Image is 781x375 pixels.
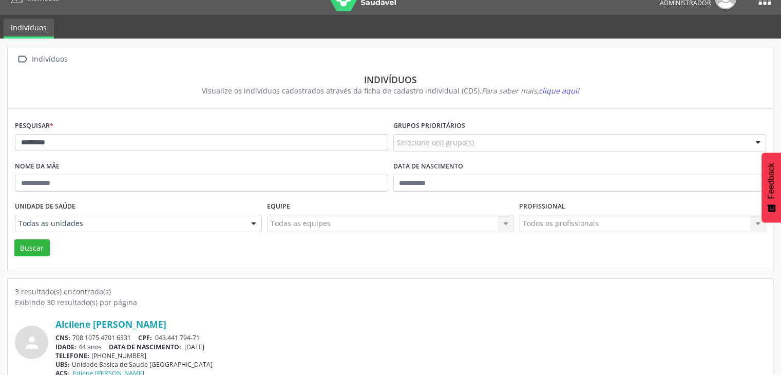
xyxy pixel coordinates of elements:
span: Selecione o(s) grupo(s) [397,137,474,148]
span: TELEFONE: [55,351,89,360]
span: Todas as unidades [18,218,241,229]
span: CPF: [138,333,152,342]
button: Buscar [14,239,50,257]
span: clique aqui! [539,86,579,96]
div: Exibindo 30 resultado(s) por página [15,297,766,308]
div: 44 anos [55,343,766,351]
div: [PHONE_NUMBER] [55,351,766,360]
div: Indivíduos [22,74,759,85]
label: Grupos prioritários [393,118,465,134]
div: 708 1075 4701 6331 [55,333,766,342]
span: DATA DE NASCIMENTO: [109,343,181,351]
a: Indivíduos [4,18,54,39]
label: Nome da mãe [15,159,60,175]
div: Indivíduos [30,52,69,67]
label: Data de nascimento [393,159,463,175]
div: Unidade Basica de Saude [GEOGRAPHIC_DATA] [55,360,766,369]
span: 043.441.794-71 [155,333,200,342]
span: CNS: [55,333,70,342]
div: Visualize os indivíduos cadastrados através da ficha de cadastro individual (CDS). [22,85,759,96]
div: 3 resultado(s) encontrado(s) [15,286,766,297]
label: Pesquisar [15,118,53,134]
span: UBS: [55,360,70,369]
i: Para saber mais, [482,86,579,96]
label: Equipe [267,199,290,215]
button: Feedback - Mostrar pesquisa [761,153,781,222]
label: Profissional [519,199,565,215]
a:  Indivíduos [15,52,69,67]
label: Unidade de saúde [15,199,75,215]
span: IDADE: [55,343,77,351]
span: Feedback [767,163,776,199]
a: Alcilene [PERSON_NAME] [55,318,166,330]
i:  [15,52,30,67]
span: [DATE] [184,343,204,351]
